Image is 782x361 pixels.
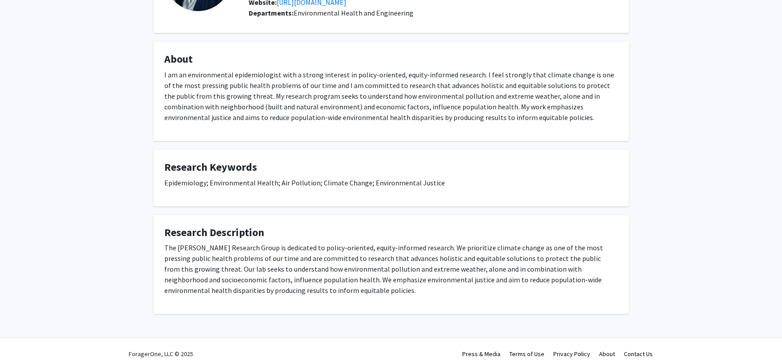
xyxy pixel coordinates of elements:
[165,161,618,174] h4: Research Keywords
[165,242,618,296] p: The [PERSON_NAME] Research Group is dedicated to policy-oriented, equity-informed research. We pr...
[510,350,545,358] a: Terms of Use
[165,69,618,123] p: I am an environmental epidemiologist with a strong interest in policy-oriented, equity-informed r...
[7,321,38,354] iframe: Chat
[165,226,618,239] h4: Research Description
[165,177,618,188] p: Epidemiology; Environmental Health; Air Pollution; Climate Change; Environmental Justice
[624,350,653,358] a: Contact Us
[294,8,414,17] span: Environmental Health and Engineering
[554,350,591,358] a: Privacy Policy
[249,8,294,17] b: Departments:
[463,350,501,358] a: Press & Media
[599,350,615,358] a: About
[165,53,618,66] h4: About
